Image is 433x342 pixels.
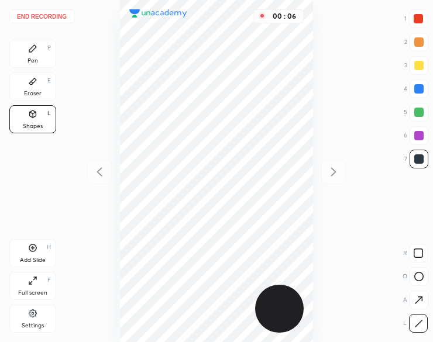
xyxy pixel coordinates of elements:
[404,150,428,168] div: 7
[22,323,44,329] div: Settings
[47,45,51,51] div: P
[18,290,47,296] div: Full screen
[23,123,43,129] div: Shapes
[28,58,38,64] div: Pen
[24,91,42,96] div: Eraser
[47,78,51,84] div: E
[129,9,187,18] img: logo.38c385cc.svg
[403,314,428,333] div: L
[47,244,51,250] div: H
[404,33,428,51] div: 2
[404,103,428,122] div: 5
[47,110,51,116] div: L
[404,80,428,98] div: 4
[20,257,46,263] div: Add Slide
[404,9,428,28] div: 1
[404,126,428,145] div: 6
[270,12,298,20] div: 00 : 06
[47,277,51,283] div: F
[404,56,428,75] div: 3
[403,291,428,309] div: A
[403,267,428,286] div: O
[9,9,74,23] button: End recording
[403,244,428,262] div: R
